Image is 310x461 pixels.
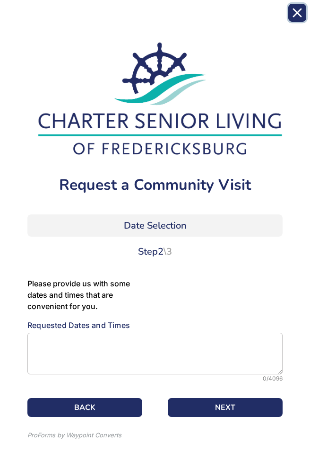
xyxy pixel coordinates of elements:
[27,398,142,417] button: BACK
[124,219,187,232] span: Date Selection
[33,40,288,162] img: 59ae65b1-8f9c-4e14-9a6b-f7e40fb416a5.jpg
[27,177,283,193] div: Request a Community Visit
[164,245,172,258] span: \ 3
[27,320,130,330] span: Requested Dates and Times
[288,4,306,22] button: Close
[27,278,148,312] p: Please provide us with some dates and times that are convenient for you.
[138,245,172,258] span: Step 2
[27,431,121,440] div: ProForms by Waypoint Converts
[168,398,283,417] button: NEXT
